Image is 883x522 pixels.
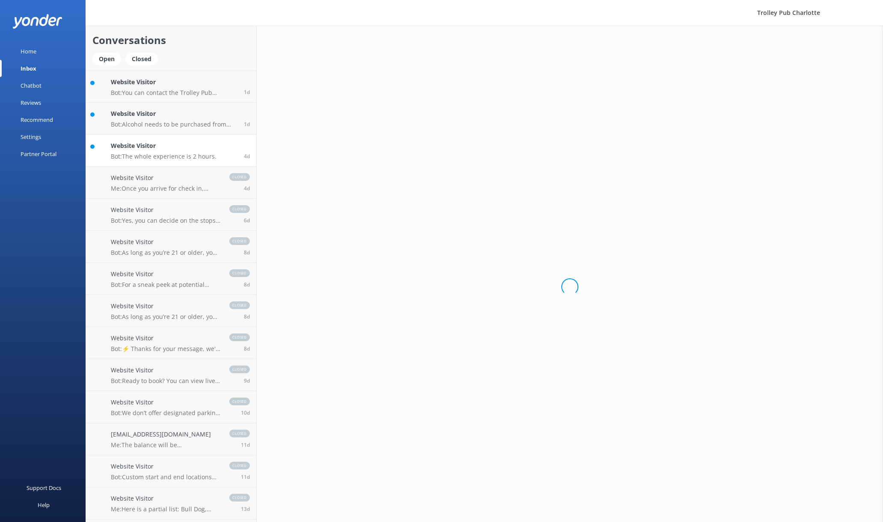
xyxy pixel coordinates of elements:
[111,462,221,471] h4: Website Visitor
[86,263,256,295] a: Website VisitorBot:For a sneak peek at potential destinations, you can explore our route options ...
[111,281,221,289] p: Bot: For a sneak peek at potential destinations, you can explore our route options and stops on o...
[125,54,162,63] a: Closed
[111,77,237,87] h4: Website Visitor
[111,217,221,224] p: Bot: Yes, you can decide on the stops when you arrive, guided by your preferences and our hosts’ ...
[86,455,256,487] a: Website VisitorBot:Custom start and end locations are not available on Saturdays due to high dema...
[229,366,250,373] span: closed
[111,473,221,481] p: Bot: Custom start and end locations are not available on Saturdays due to high demand and schedul...
[111,430,213,439] h4: [EMAIL_ADDRESS][DOMAIN_NAME]
[229,237,250,245] span: closed
[244,281,250,288] span: 06:49pm 09-Aug-2025 (UTC -05:00) America/Cancun
[13,14,62,28] img: yonder-white-logo.png
[27,479,61,496] div: Support Docs
[241,505,250,513] span: 07:46pm 04-Aug-2025 (UTC -05:00) America/Cancun
[229,462,250,469] span: closed
[244,217,250,224] span: 11:31am 11-Aug-2025 (UTC -05:00) America/Cancun
[111,153,216,160] p: Bot: The whole experience is 2 hours.
[86,423,256,455] a: [EMAIL_ADDRESS][DOMAIN_NAME]Me:The balance will be automatically collected three days prior to yo...
[111,398,221,407] h4: Website Visitor
[86,199,256,231] a: Website VisitorBot:Yes, you can decide on the stops when you arrive, guided by your preferences a...
[111,89,237,97] p: Bot: You can contact the Trolley Pub Charlotte team at [PHONE_NUMBER].
[86,135,256,167] a: Website VisitorBot:The whole experience is 2 hours.4d
[111,237,221,247] h4: Website Visitor
[92,54,125,63] a: Open
[86,71,256,103] a: Website VisitorBot:You can contact the Trolley Pub Charlotte team at [PHONE_NUMBER].1d
[229,173,250,181] span: closed
[86,167,256,199] a: Website VisitorMe:Once you arrive for check in, your driver will show you the drinks we have for ...
[111,173,213,183] h4: Website Visitor
[111,269,221,279] h4: Website Visitor
[125,53,158,65] div: Closed
[229,494,250,501] span: closed
[111,505,213,513] p: Me: Here is a partial list: Bull Dog, QC Pour House, Sycamore Brewing, Wooden Robot, [PERSON_NAME...
[241,409,250,416] span: 04:16pm 07-Aug-2025 (UTC -05:00) America/Cancun
[229,430,250,437] span: closed
[21,43,36,60] div: Home
[111,377,221,385] p: Bot: Ready to book? You can view live availability and book your tour online at [URL][DOMAIN_NAME].
[21,60,36,77] div: Inbox
[21,111,53,128] div: Recommend
[241,473,250,481] span: 08:15am 06-Aug-2025 (UTC -05:00) America/Cancun
[757,9,820,17] span: Trolley Pub Charlotte
[38,496,50,513] div: Help
[21,128,41,145] div: Settings
[244,345,250,352] span: 11:04am 09-Aug-2025 (UTC -05:00) America/Cancun
[244,121,250,128] span: 04:21pm 16-Aug-2025 (UTC -05:00) America/Cancun
[111,121,237,128] p: Bot: Alcohol needs to be purchased from our own beer and bottle shop. Please do not bring your ow...
[111,185,213,192] p: Me: Once you arrive for check in, your driver will show you the drinks we have for sale. Each gue...
[111,366,221,375] h4: Website Visitor
[229,333,250,341] span: closed
[111,441,213,449] p: Me: The balance will be automatically collected three days prior to your event date using the cre...
[86,359,256,391] a: Website VisitorBot:Ready to book? You can view live availability and book your tour online at [UR...
[244,88,250,96] span: 07:02pm 16-Aug-2025 (UTC -05:00) America/Cancun
[86,231,256,263] a: Website VisitorBot:As long as you’re 21 or older, you can drink onboard. Please remember to drink...
[111,313,221,321] p: Bot: As long as you’re 21 or older, you can drink onboard. Please remember to drink responsibly, ...
[86,391,256,423] a: Website VisitorBot:We don’t offer designated parking, so we recommend using nearby public options...
[92,53,121,65] div: Open
[111,345,221,353] p: Bot: ⚡ Thanks for your message, we'll get back to you as soon as we can. You're also welcome to k...
[229,398,250,405] span: closed
[21,77,41,94] div: Chatbot
[229,205,250,213] span: closed
[92,32,250,48] h2: Conversations
[86,103,256,135] a: Website VisitorBot:Alcohol needs to be purchased from our own beer and bottle shop. Please do not...
[244,185,250,192] span: 07:58am 13-Aug-2025 (UTC -05:00) America/Cancun
[111,494,213,503] h4: Website Visitor
[86,487,256,519] a: Website VisitorMe:Here is a partial list: Bull Dog, QC Pour House, Sycamore Brewing, Wooden Robot...
[244,313,250,320] span: 03:58pm 09-Aug-2025 (UTC -05:00) America/Cancun
[86,295,256,327] a: Website VisitorBot:As long as you’re 21 or older, you can drink onboard. Please remember to drink...
[111,249,221,257] p: Bot: As long as you’re 21 or older, you can drink onboard. Please remember to drink responsibly, ...
[111,409,221,417] p: Bot: We don’t offer designated parking, so we recommend using nearby public options.
[111,301,221,311] h4: Website Visitor
[241,441,250,448] span: 06:03am 07-Aug-2025 (UTC -05:00) America/Cancun
[244,377,250,384] span: 10:26am 08-Aug-2025 (UTC -05:00) America/Cancun
[111,141,216,150] h4: Website Visitor
[244,153,250,160] span: 05:38pm 13-Aug-2025 (UTC -05:00) America/Cancun
[21,94,41,111] div: Reviews
[244,249,250,256] span: 06:52pm 09-Aug-2025 (UTC -05:00) America/Cancun
[111,205,221,215] h4: Website Visitor
[111,333,221,343] h4: Website Visitor
[229,269,250,277] span: closed
[86,327,256,359] a: Website VisitorBot:⚡ Thanks for your message, we'll get back to you as soon as we can. You're als...
[111,109,237,118] h4: Website Visitor
[229,301,250,309] span: closed
[21,145,56,162] div: Partner Portal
